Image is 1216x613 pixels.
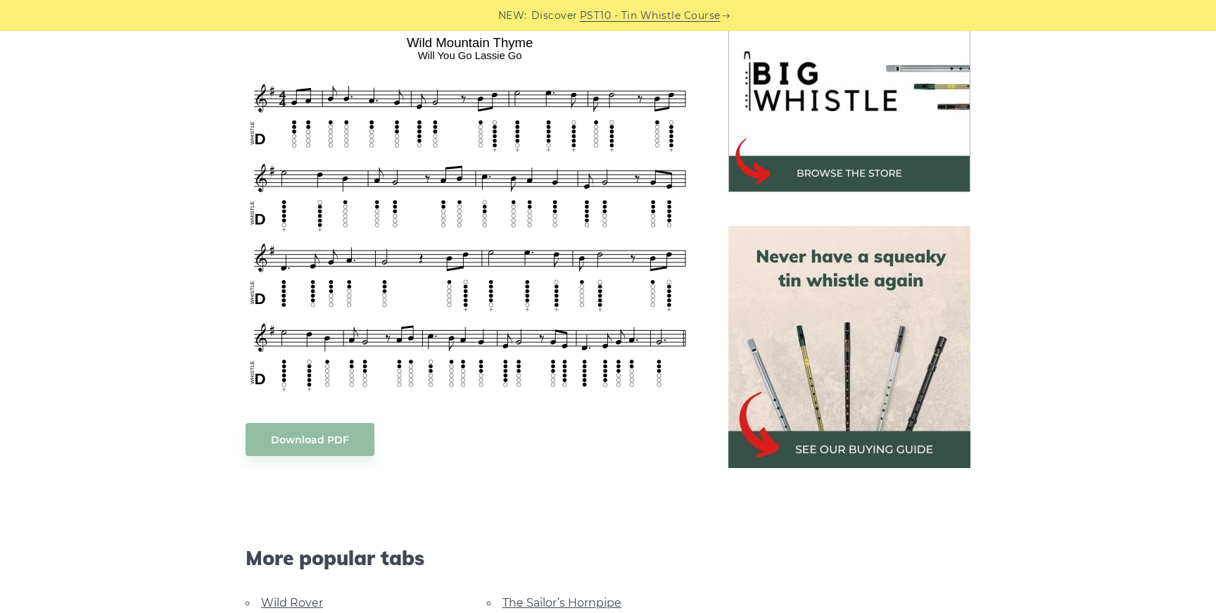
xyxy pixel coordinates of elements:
[580,8,721,24] a: PST10 - Tin Whistle Course
[498,8,527,24] span: NEW:
[246,30,695,395] img: Wild Mountain Thyme Tin Whistle Tab & Sheet Music
[531,8,578,24] span: Discover
[246,546,695,570] span: More popular tabs
[246,423,374,456] a: Download PDF
[728,226,970,468] img: tin whistle buying guide
[261,596,323,609] a: Wild Rover
[502,596,621,609] a: The Sailor’s Hornpipe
